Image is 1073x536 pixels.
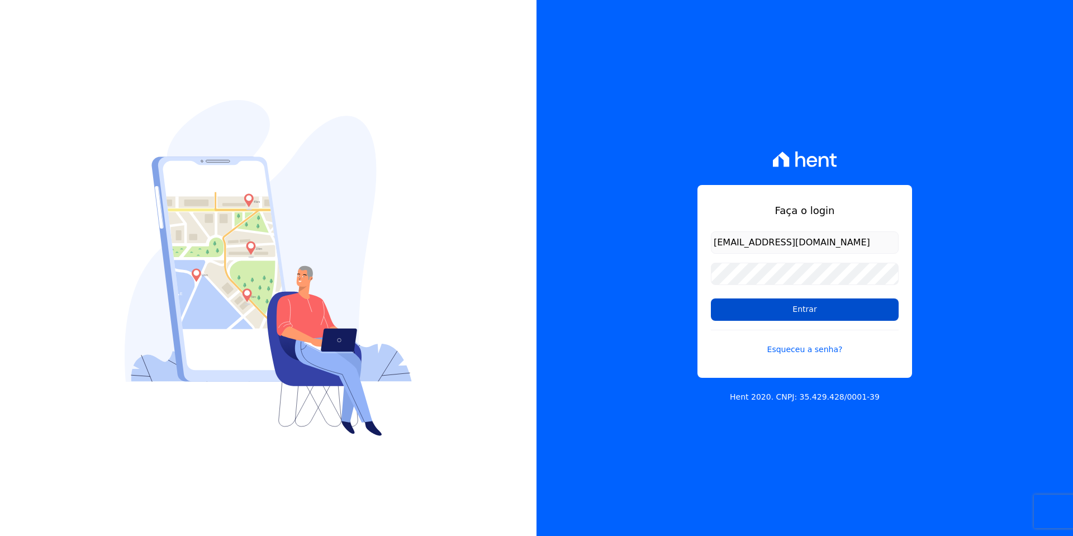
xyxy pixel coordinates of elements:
p: Hent 2020. CNPJ: 35.429.428/0001-39 [730,391,880,403]
img: Login [125,100,412,436]
input: Entrar [711,298,899,321]
a: Esqueceu a senha? [711,330,899,355]
h1: Faça o login [711,203,899,218]
input: Email [711,231,899,254]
